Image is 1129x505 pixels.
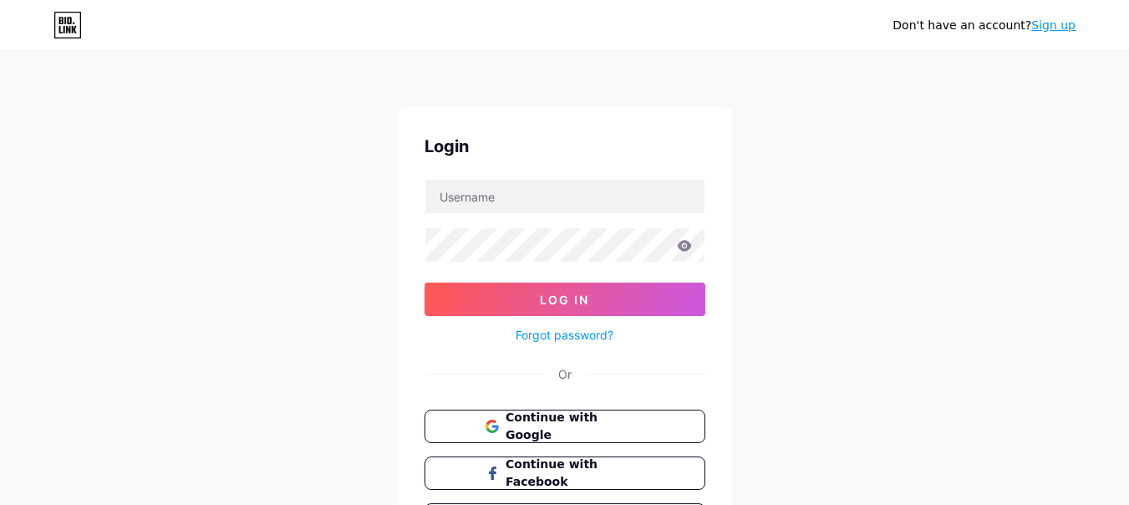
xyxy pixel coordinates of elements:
div: Login [425,134,705,159]
button: Continue with Google [425,410,705,443]
input: Username [425,180,704,213]
span: Log In [540,293,589,307]
button: Continue with Facebook [425,457,705,490]
a: Sign up [1031,18,1076,32]
a: Forgot password? [516,326,613,344]
div: Or [558,365,572,383]
span: Continue with Google [506,409,643,444]
button: Log In [425,283,705,316]
span: Continue with Facebook [506,456,643,491]
div: Don't have an account? [893,17,1076,34]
